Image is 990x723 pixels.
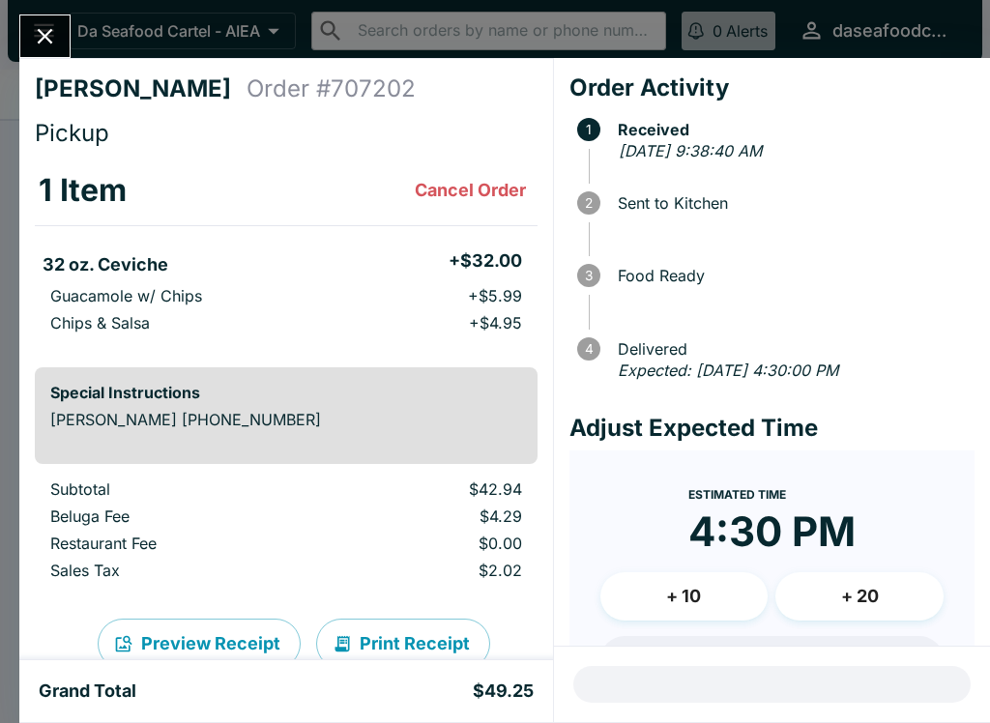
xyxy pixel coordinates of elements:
[619,141,762,160] em: [DATE] 9:38:40 AM
[332,561,521,580] p: $2.02
[50,313,150,333] p: Chips & Salsa
[332,506,521,526] p: $4.29
[618,361,838,380] em: Expected: [DATE] 4:30:00 PM
[608,194,975,212] span: Sent to Kitchen
[585,195,593,211] text: 2
[569,73,975,102] h4: Order Activity
[469,313,522,333] p: + $4.95
[50,534,301,553] p: Restaurant Fee
[586,122,592,137] text: 1
[50,506,301,526] p: Beluga Fee
[608,121,975,138] span: Received
[35,74,247,103] h4: [PERSON_NAME]
[50,479,301,499] p: Subtotal
[35,156,538,352] table: orders table
[43,253,168,276] h5: 32 oz. Ceviche
[407,171,534,210] button: Cancel Order
[50,286,202,305] p: Guacamole w/ Chips
[449,249,522,273] h5: + $32.00
[50,383,522,402] h6: Special Instructions
[98,619,301,669] button: Preview Receipt
[39,171,127,210] h3: 1 Item
[35,119,109,147] span: Pickup
[332,479,521,499] p: $42.94
[688,487,786,502] span: Estimated Time
[584,341,593,357] text: 4
[775,572,944,621] button: + 20
[50,561,301,580] p: Sales Tax
[688,506,856,557] time: 4:30 PM
[473,680,534,703] h5: $49.25
[50,410,522,429] p: [PERSON_NAME] [PHONE_NUMBER]
[608,340,975,358] span: Delivered
[569,414,975,443] h4: Adjust Expected Time
[35,479,538,588] table: orders table
[332,534,521,553] p: $0.00
[316,619,490,669] button: Print Receipt
[20,15,70,57] button: Close
[585,268,593,283] text: 3
[39,680,136,703] h5: Grand Total
[468,286,522,305] p: + $5.99
[600,572,769,621] button: + 10
[247,74,416,103] h4: Order # 707202
[608,267,975,284] span: Food Ready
